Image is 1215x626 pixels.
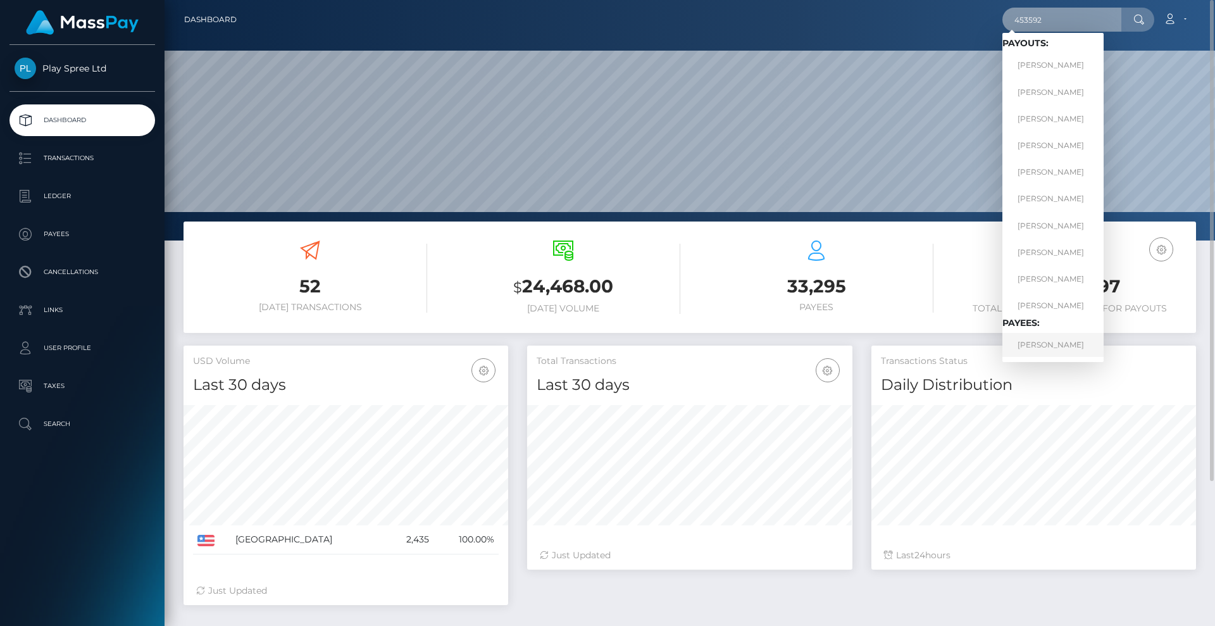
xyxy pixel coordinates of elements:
p: Search [15,415,150,434]
h3: 33,295 [699,274,933,299]
a: [PERSON_NAME] [1002,80,1104,104]
small: $ [513,279,522,296]
a: Ledger [9,180,155,212]
a: [PERSON_NAME] [1002,241,1104,264]
td: 100.00% [433,525,499,554]
div: Last hours [884,549,1183,562]
h4: Last 30 days [537,374,842,396]
h3: 52 [193,274,427,299]
p: Dashboard [15,111,150,130]
input: Search... [1002,8,1121,32]
p: Ledger [15,187,150,206]
td: 2,435 [387,525,433,554]
p: Links [15,301,150,320]
a: Taxes [9,370,155,402]
h6: Payees [699,302,933,313]
a: [PERSON_NAME] [1002,333,1104,356]
img: US.png [197,535,215,546]
a: User Profile [9,332,155,364]
a: [PERSON_NAME] [1002,107,1104,130]
h3: 24,468.00 [446,274,680,300]
a: Dashboard [9,104,155,136]
h5: Transactions Status [881,355,1187,368]
p: Transactions [15,149,150,168]
h6: [DATE] Transactions [193,302,427,313]
a: [PERSON_NAME] [1002,267,1104,291]
h6: [DATE] Volume [446,303,680,314]
span: 24 [914,549,925,561]
a: Payees [9,218,155,250]
a: [PERSON_NAME] [1002,214,1104,237]
img: Play Spree Ltd [15,58,36,79]
p: Cancellations [15,263,150,282]
img: MassPay Logo [26,10,139,35]
a: [PERSON_NAME] [1002,134,1104,157]
p: Taxes [15,377,150,396]
a: Transactions [9,142,155,174]
a: [PERSON_NAME] [1002,187,1104,211]
p: Payees [15,225,150,244]
h4: Last 30 days [193,374,499,396]
h6: Payees: [1002,318,1104,329]
a: [PERSON_NAME] [1002,54,1104,77]
a: [PERSON_NAME] [1002,161,1104,184]
div: Just Updated [540,549,839,562]
a: Search [9,408,155,440]
span: Play Spree Ltd [9,63,155,74]
div: Just Updated [196,584,495,598]
h6: Payouts: [1002,38,1104,49]
a: Dashboard [184,6,237,33]
td: [GEOGRAPHIC_DATA] [231,525,387,554]
a: Cancellations [9,256,155,288]
a: Links [9,294,155,326]
h5: Total Transactions [537,355,842,368]
h4: Daily Distribution [881,374,1187,396]
a: [PERSON_NAME] [1002,294,1104,317]
h5: USD Volume [193,355,499,368]
h6: Total Available Balance for Payouts [952,303,1187,314]
h3: 312,332.97 [952,274,1187,300]
p: User Profile [15,339,150,358]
